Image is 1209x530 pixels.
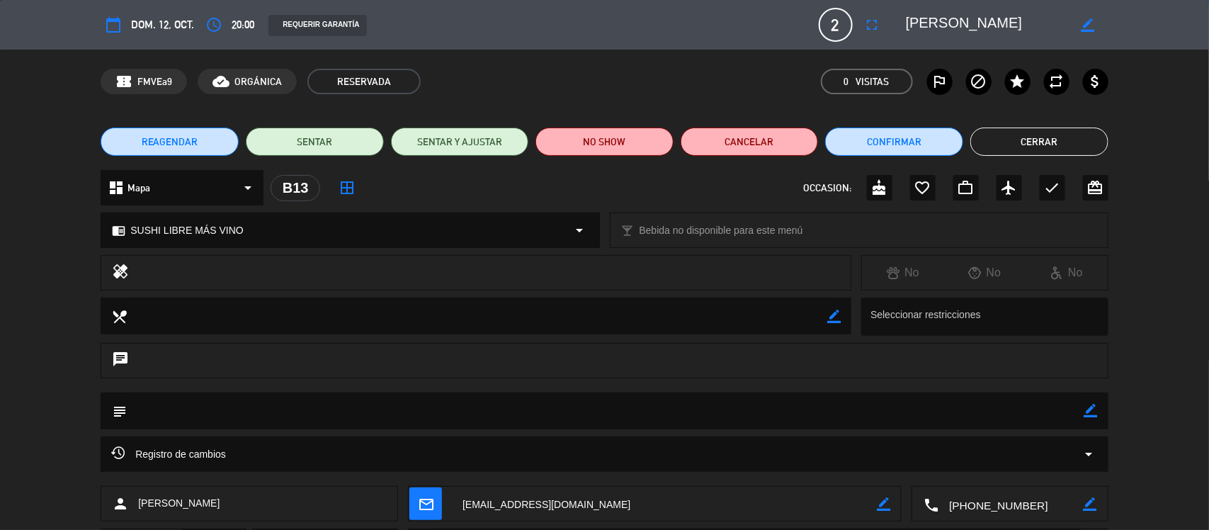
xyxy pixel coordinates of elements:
span: Registro de cambios [111,446,226,463]
button: calendar_today [101,12,126,38]
i: healing [112,263,129,283]
span: SUSHI LIBRE MÁS VINO [130,222,243,239]
i: mail_outline [418,496,433,512]
span: Bebida no disponible para este menú [640,222,803,239]
button: access_time [201,12,227,38]
i: border_color [877,497,890,511]
span: RESERVADA [307,69,421,94]
i: border_color [827,310,841,323]
span: OCCASION: [804,180,852,196]
i: calendar_today [105,16,122,33]
span: REAGENDAR [142,135,198,150]
span: ORGÁNICA [234,74,282,90]
button: Cancelar [681,128,819,156]
i: arrow_drop_down [1081,446,1098,463]
div: REQUERIR GARANTÍA [268,15,366,36]
div: No [944,264,1026,282]
i: cake [871,179,888,196]
span: 0 [844,74,849,90]
i: fullscreen [864,16,881,33]
button: REAGENDAR [101,128,239,156]
i: star [1009,73,1026,90]
i: airplanemode_active [1001,179,1018,196]
span: [PERSON_NAME] [138,495,220,512]
i: outlined_flag [931,73,948,90]
i: cloud_done [212,73,229,90]
i: person [112,495,129,512]
span: FMVEa9 [137,74,172,90]
button: SENTAR [246,128,384,156]
i: local_dining [111,308,127,324]
div: B13 [271,175,320,201]
i: chat [112,351,129,371]
i: card_giftcard [1087,179,1104,196]
button: NO SHOW [535,128,674,156]
button: SENTAR Y AJUSTAR [391,128,529,156]
span: 2 [819,8,853,42]
i: arrow_drop_down [239,179,256,196]
div: No [1026,264,1108,282]
i: dashboard [108,179,125,196]
em: Visitas [856,74,890,90]
i: border_color [1082,18,1095,32]
div: No [862,264,944,282]
button: fullscreen [860,12,885,38]
i: subject [111,403,127,419]
i: check [1044,179,1061,196]
i: border_color [1084,404,1098,417]
i: access_time [205,16,222,33]
i: favorite_border [914,179,931,196]
span: confirmation_number [115,73,132,90]
i: repeat [1048,73,1065,90]
i: arrow_drop_down [572,222,589,239]
span: dom. 12, oct. [131,16,194,33]
i: local_phone [923,497,938,512]
i: block [970,73,987,90]
span: Mapa [127,180,150,196]
button: Confirmar [825,128,963,156]
i: border_color [1084,497,1097,511]
i: work_outline [958,179,975,196]
i: border_all [339,179,356,196]
button: Cerrar [970,128,1108,156]
i: attach_money [1087,73,1104,90]
i: chrome_reader_mode [112,224,125,237]
span: 20:00 [232,16,254,33]
i: local_bar [621,224,635,237]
